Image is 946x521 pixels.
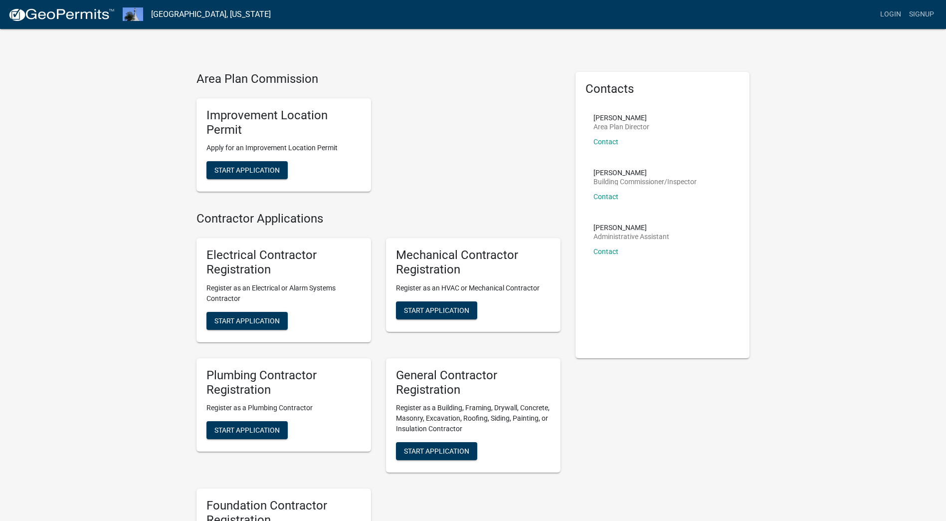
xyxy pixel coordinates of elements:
button: Start Application [206,312,288,330]
p: Administrative Assistant [593,233,669,240]
h5: Mechanical Contractor Registration [396,248,551,277]
h5: General Contractor Registration [396,368,551,397]
a: Login [876,5,905,24]
p: Register as a Plumbing Contractor [206,403,361,413]
a: Signup [905,5,938,24]
a: Contact [593,248,618,256]
p: Register as an Electrical or Alarm Systems Contractor [206,283,361,304]
button: Start Application [206,421,288,439]
p: [PERSON_NAME] [593,169,697,176]
h5: Contacts [585,82,740,96]
h4: Area Plan Commission [196,72,561,86]
span: Start Application [404,447,469,455]
a: Contact [593,138,618,146]
p: Area Plan Director [593,123,649,130]
span: Start Application [214,166,280,174]
span: Start Application [404,306,469,314]
p: Apply for an Improvement Location Permit [206,143,361,153]
p: Register as a Building, Framing, Drywall, Concrete, Masonry, Excavation, Roofing, Siding, Paintin... [396,403,551,434]
button: Start Application [206,161,288,179]
p: Building Commissioner/Inspector [593,178,697,185]
h5: Electrical Contractor Registration [206,248,361,277]
p: Register as an HVAC or Mechanical Contractor [396,283,551,293]
p: [PERSON_NAME] [593,224,669,231]
h5: Improvement Location Permit [206,108,361,137]
h5: Plumbing Contractor Registration [206,368,361,397]
h4: Contractor Applications [196,212,561,226]
a: [GEOGRAPHIC_DATA], [US_STATE] [151,6,271,23]
img: Decatur County, Indiana [123,7,143,21]
a: Contact [593,193,618,201]
span: Start Application [214,426,280,434]
button: Start Application [396,301,477,319]
p: [PERSON_NAME] [593,114,649,121]
span: Start Application [214,316,280,324]
button: Start Application [396,442,477,460]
